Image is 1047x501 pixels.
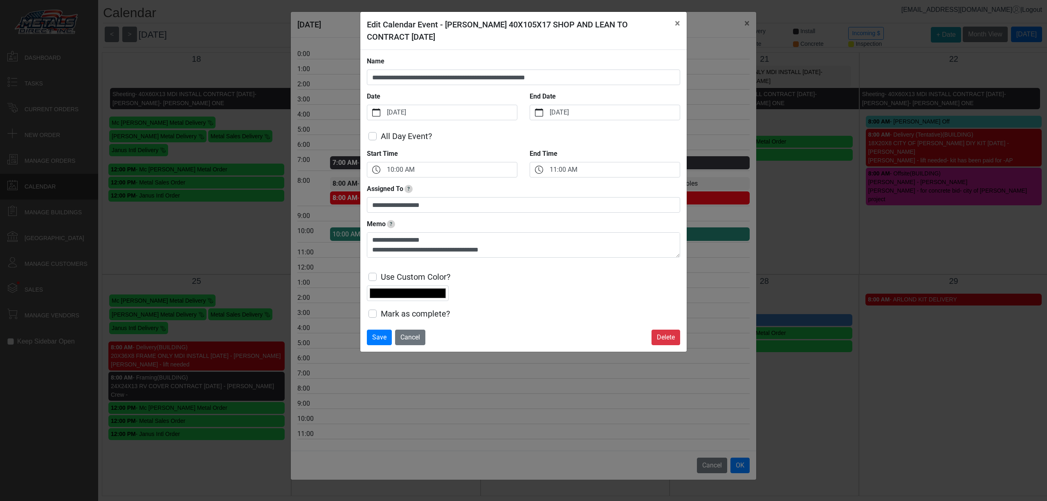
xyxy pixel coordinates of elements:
strong: Name [367,57,384,65]
button: Save [367,330,392,345]
strong: Memo [367,220,386,228]
svg: calendar [535,108,543,117]
span: Track who this date is assigned to this date - delviery driver, install crew, etc [404,185,413,193]
label: All Day Event? [381,130,432,142]
label: Use Custom Color? [381,271,450,283]
svg: calendar [372,108,380,117]
button: Close [668,12,687,35]
strong: Date [367,92,380,100]
strong: End Date [530,92,556,100]
button: calendar [367,105,385,120]
button: calendar [530,105,548,120]
strong: Start Time [367,150,398,157]
strong: Assigned To [367,185,403,193]
span: Save [372,333,386,341]
svg: clock [372,166,380,174]
strong: End Time [530,150,557,157]
h5: Edit Calendar Event - [PERSON_NAME] 40X105X17 SHOP AND LEAN TO CONTRACT [DATE] [367,18,668,43]
label: [DATE] [548,105,680,120]
svg: clock [535,166,543,174]
button: Cancel [395,330,425,345]
button: clock [367,162,385,177]
label: [DATE] [385,105,517,120]
label: 11:00 AM [548,162,680,177]
label: 10:00 AM [385,162,517,177]
label: Mark as complete? [381,308,450,320]
button: clock [530,162,548,177]
span: Notes or Instructions for date - ex. 'Date was rescheduled by vendor' [387,220,395,228]
button: Delete [652,330,680,345]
